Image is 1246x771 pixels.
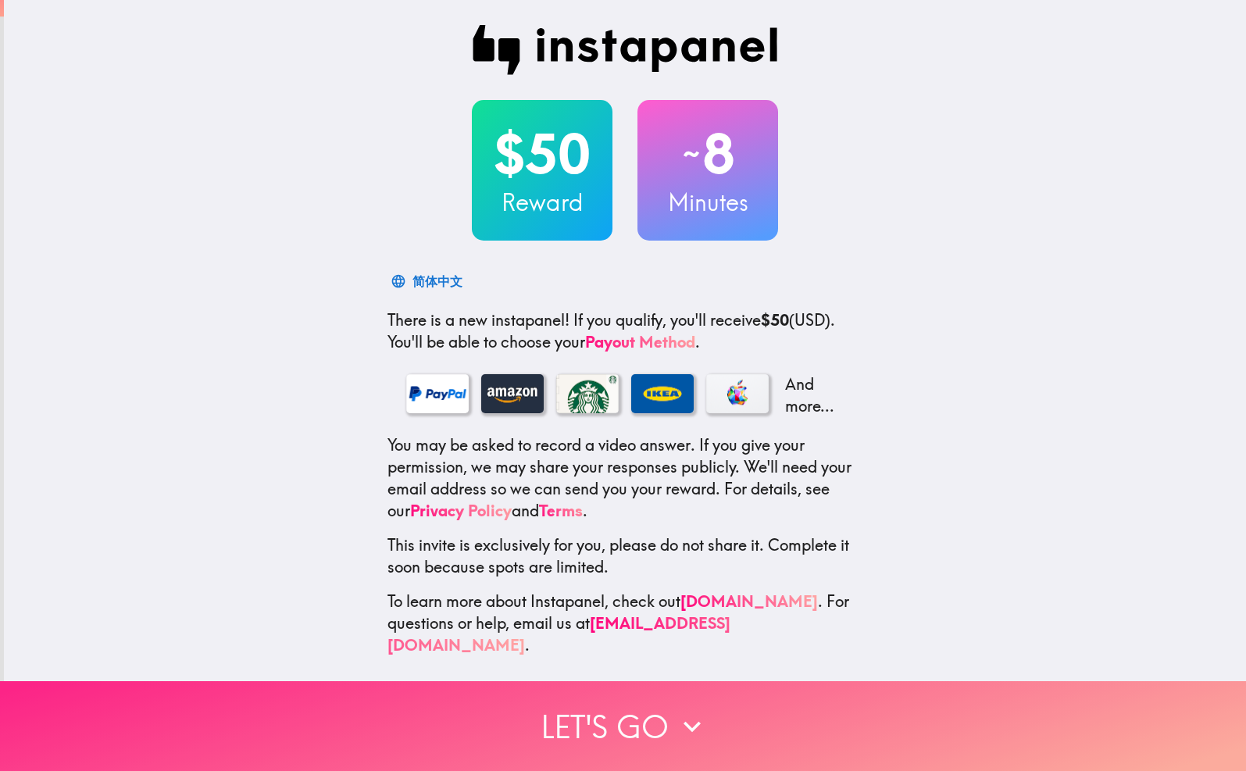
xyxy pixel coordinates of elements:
[387,266,469,297] button: 简体中文
[472,122,612,186] h2: $50
[680,591,818,611] a: [DOMAIN_NAME]
[585,332,695,352] a: Payout Method
[761,310,789,330] b: $50
[637,186,778,219] h3: Minutes
[410,501,512,520] a: Privacy Policy
[387,310,569,330] span: There is a new instapanel!
[387,591,862,656] p: To learn more about Instapanel, check out . For questions or help, email us at .
[387,613,730,655] a: [EMAIL_ADDRESS][DOMAIN_NAME]
[412,270,462,292] div: 简体中文
[387,434,862,522] p: You may be asked to record a video answer. If you give your permission, we may share your respons...
[387,309,862,353] p: If you qualify, you'll receive (USD) . You'll be able to choose your .
[472,25,778,75] img: Instapanel
[387,534,862,578] p: This invite is exclusively for you, please do not share it. Complete it soon because spots are li...
[539,501,583,520] a: Terms
[781,373,844,417] p: And more...
[637,122,778,186] h2: 8
[472,186,612,219] h3: Reward
[680,130,702,177] span: ~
